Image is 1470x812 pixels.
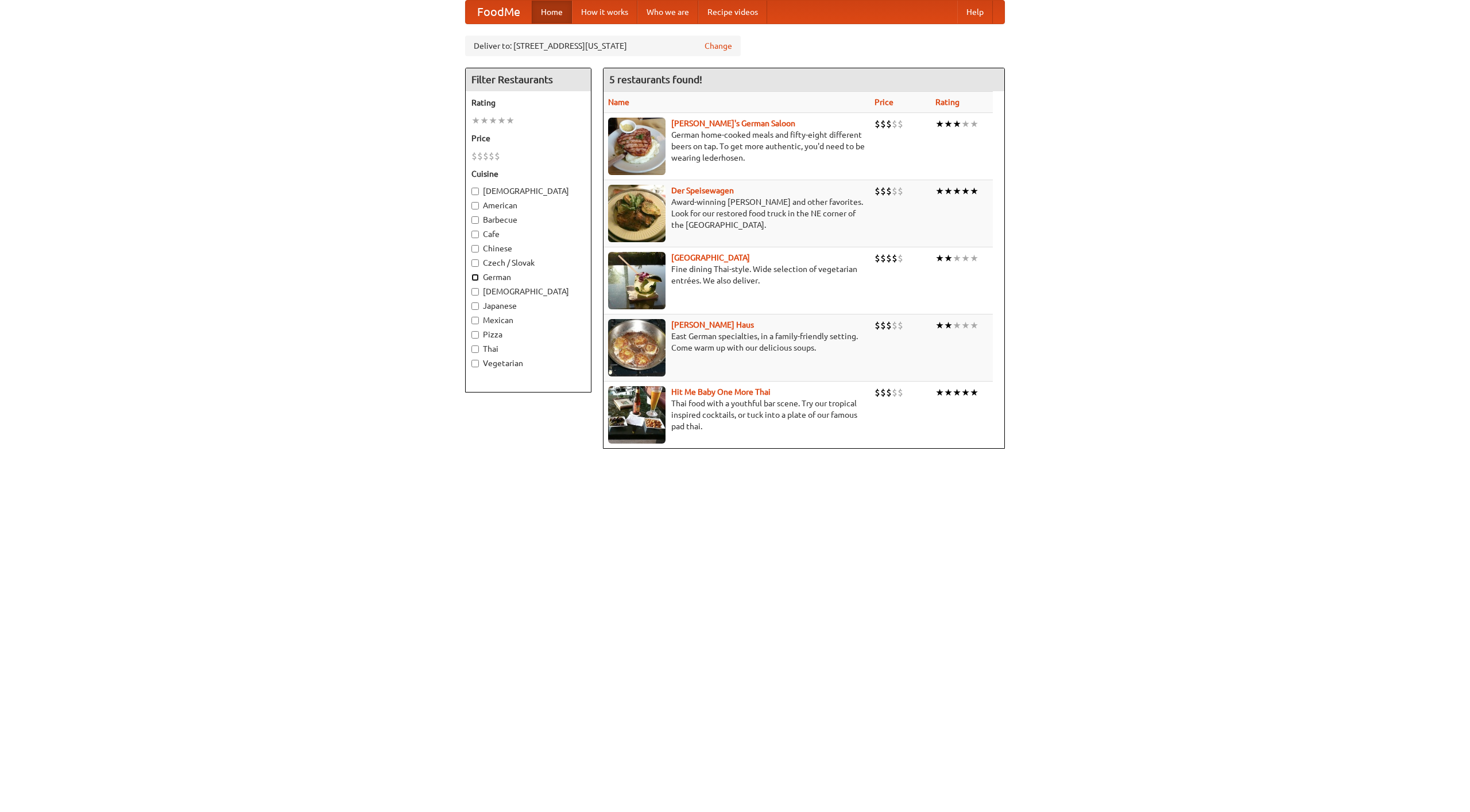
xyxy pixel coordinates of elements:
li: ★ [970,185,978,197]
a: [PERSON_NAME] Haus [671,320,754,329]
li: $ [898,319,903,332]
li: ★ [944,386,953,399]
li: ★ [961,118,970,130]
label: Barbecue [471,214,585,226]
li: $ [483,150,489,162]
li: $ [875,118,880,130]
p: Thai food with a youthful bar scene. Try our tropical inspired cocktails, or tuck into a plate of... [608,398,865,432]
li: ★ [961,252,970,265]
input: Barbecue [471,216,479,224]
a: Recipe videos [698,1,767,24]
input: [DEMOGRAPHIC_DATA] [471,188,479,195]
li: $ [875,319,880,332]
h5: Rating [471,97,585,108]
input: German [471,274,479,281]
input: Mexican [471,317,479,324]
label: Chinese [471,243,585,254]
a: How it works [572,1,637,24]
a: Rating [935,98,960,107]
li: ★ [953,118,961,130]
li: ★ [953,185,961,197]
li: ★ [961,319,970,332]
input: Vegetarian [471,360,479,367]
input: [DEMOGRAPHIC_DATA] [471,288,479,296]
li: ★ [506,114,514,127]
li: ★ [970,252,978,265]
li: $ [898,386,903,399]
a: FoodMe [466,1,532,24]
img: esthers.jpg [608,118,666,175]
img: babythai.jpg [608,386,666,444]
li: $ [898,185,903,197]
a: Home [532,1,572,24]
input: Cafe [471,231,479,238]
a: Hit Me Baby One More Thai [671,387,771,397]
li: $ [886,252,892,265]
ng-pluralize: 5 restaurants found! [609,74,702,85]
li: $ [875,252,880,265]
li: ★ [953,252,961,265]
input: American [471,202,479,209]
li: ★ [970,319,978,332]
li: ★ [935,185,944,197]
li: ★ [497,114,506,127]
li: $ [898,252,903,265]
label: Vegetarian [471,358,585,369]
li: ★ [935,252,944,265]
li: ★ [935,386,944,399]
a: Change [705,40,732,52]
img: speisewagen.jpg [608,185,666,242]
li: $ [875,185,880,197]
label: Pizza [471,329,585,340]
li: $ [875,386,880,399]
p: Fine dining Thai-style. Wide selection of vegetarian entrées. We also deliver. [608,263,865,286]
p: Award-winning [PERSON_NAME] and other favorites. Look for our restored food truck in the NE corne... [608,196,865,231]
li: ★ [935,319,944,332]
a: [PERSON_NAME]'s German Saloon [671,119,795,128]
li: ★ [970,118,978,130]
li: $ [886,118,892,130]
li: ★ [944,252,953,265]
li: ★ [961,185,970,197]
li: ★ [480,114,489,127]
label: Thai [471,343,585,355]
li: ★ [489,114,497,127]
label: Cafe [471,228,585,240]
li: $ [880,118,886,130]
input: Japanese [471,302,479,310]
label: American [471,200,585,211]
label: Japanese [471,300,585,312]
li: ★ [944,118,953,130]
li: ★ [944,319,953,332]
li: ★ [935,118,944,130]
img: satay.jpg [608,252,666,309]
h4: Filter Restaurants [466,68,591,91]
li: $ [477,150,483,162]
input: Thai [471,345,479,353]
li: $ [880,185,886,197]
li: $ [886,185,892,197]
li: $ [892,185,898,197]
p: German home-cooked meals and fifty-eight different beers on tap. To get more authentic, you'd nee... [608,129,865,164]
a: Der Speisewagen [671,186,734,195]
li: $ [892,386,898,399]
label: Czech / Slovak [471,257,585,269]
li: ★ [953,386,961,399]
a: Name [608,98,629,107]
a: [GEOGRAPHIC_DATA] [671,253,750,262]
input: Czech / Slovak [471,259,479,267]
a: Who we are [637,1,698,24]
li: $ [494,150,500,162]
li: $ [489,150,494,162]
li: ★ [471,114,480,127]
input: Chinese [471,245,479,252]
label: German [471,271,585,283]
a: Help [957,1,993,24]
li: $ [880,319,886,332]
li: $ [892,252,898,265]
li: $ [880,386,886,399]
